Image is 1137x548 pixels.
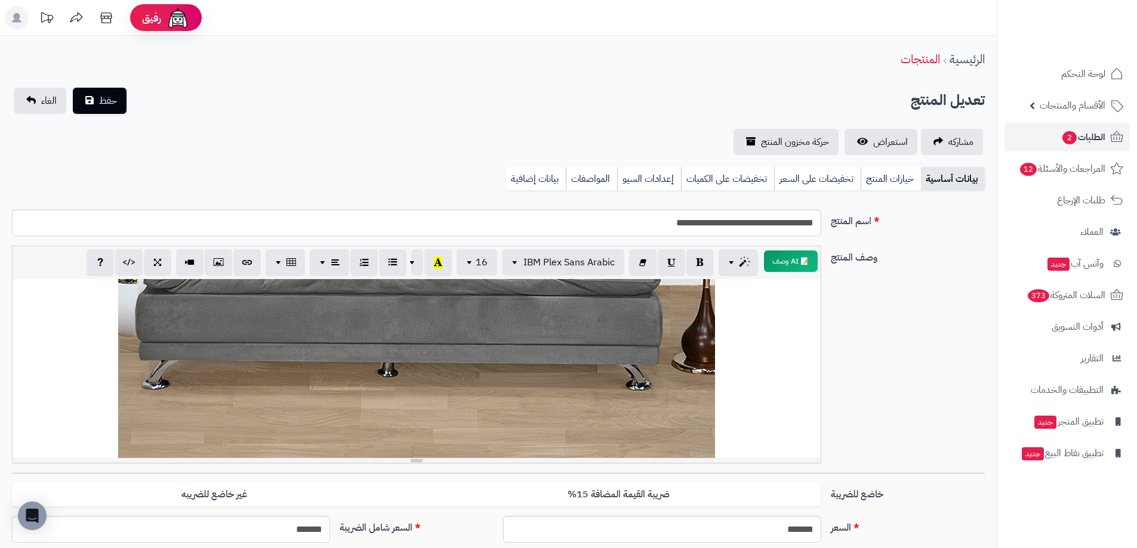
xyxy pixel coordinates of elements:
span: استعراض [873,135,908,149]
span: IBM Plex Sans Arabic [523,255,615,270]
label: وصف المنتج [826,246,990,265]
label: غير خاضع للضريبه [12,482,417,507]
span: السلات المتروكة [1027,287,1105,304]
a: التطبيقات والخدمات [1004,376,1130,404]
span: وآتس آب [1046,255,1104,272]
a: طلبات الإرجاع [1004,186,1130,215]
span: جديد [1034,416,1056,429]
label: السعر شامل الضريبة [335,516,498,535]
a: الطلبات2 [1004,123,1130,151]
label: اسم المنتج [826,209,990,228]
a: تحديثات المنصة [32,6,61,33]
span: الغاء [41,94,57,108]
a: المنتجات [901,50,940,68]
span: جديد [1022,447,1044,460]
span: رفيق [142,11,161,25]
a: تطبيق نقاط البيعجديد [1004,439,1130,467]
button: حفظ [73,88,127,114]
a: السلات المتروكة373 [1004,281,1130,309]
button: 16 [457,249,497,275]
span: الأقسام والمنتجات [1040,97,1105,114]
span: 12 [1019,162,1038,177]
a: الغاء [14,88,66,114]
span: 2 [1062,131,1077,145]
a: تخفيضات على السعر [774,167,861,191]
button: 📝 AI وصف [764,250,818,272]
label: ضريبة القيمة المضافة 15% [417,482,821,507]
a: تطبيق المتجرجديد [1004,407,1130,436]
span: مشاركه [948,135,973,149]
a: تخفيضات على الكميات [681,167,774,191]
a: المراجعات والأسئلة12 [1004,154,1130,183]
a: خيارات المنتج [861,167,921,191]
span: جديد [1047,258,1070,271]
a: حركة مخزون المنتج [734,129,839,155]
span: العملاء [1080,224,1104,240]
span: التطبيقات والخدمات [1031,382,1104,398]
span: طلبات الإرجاع [1057,192,1105,209]
span: أدوات التسويق [1052,318,1104,335]
a: التقارير [1004,344,1130,373]
a: استعراض [845,129,917,155]
a: الرئيسية [950,50,985,68]
div: Open Intercom Messenger [18,501,47,530]
a: العملاء [1004,218,1130,246]
a: بيانات إضافية [506,167,566,191]
span: تطبيق المتجر [1033,413,1104,430]
a: وآتس آبجديد [1004,249,1130,278]
h2: تعديل المنتج [911,88,985,113]
span: تطبيق نقاط البيع [1021,445,1104,462]
a: مشاركه [921,129,983,155]
span: لوحة التحكم [1061,66,1105,82]
a: المواصفات [566,167,617,191]
span: حركة مخزون المنتج [761,135,829,149]
label: السعر [826,516,990,535]
span: حفظ [99,94,117,108]
span: التقارير [1081,350,1104,367]
a: إعدادات السيو [617,167,681,191]
a: لوحة التحكم [1004,60,1130,88]
span: 373 [1027,289,1050,303]
a: أدوات التسويق [1004,312,1130,341]
label: خاضع للضريبة [826,482,990,501]
span: 16 [476,255,488,270]
img: ai-face.png [166,6,190,30]
img: logo-2.png [1056,11,1126,36]
span: الطلبات [1061,129,1105,145]
span: المراجعات والأسئلة [1019,160,1105,177]
button: IBM Plex Sans Arabic [502,249,624,275]
a: بيانات أساسية [921,167,985,191]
